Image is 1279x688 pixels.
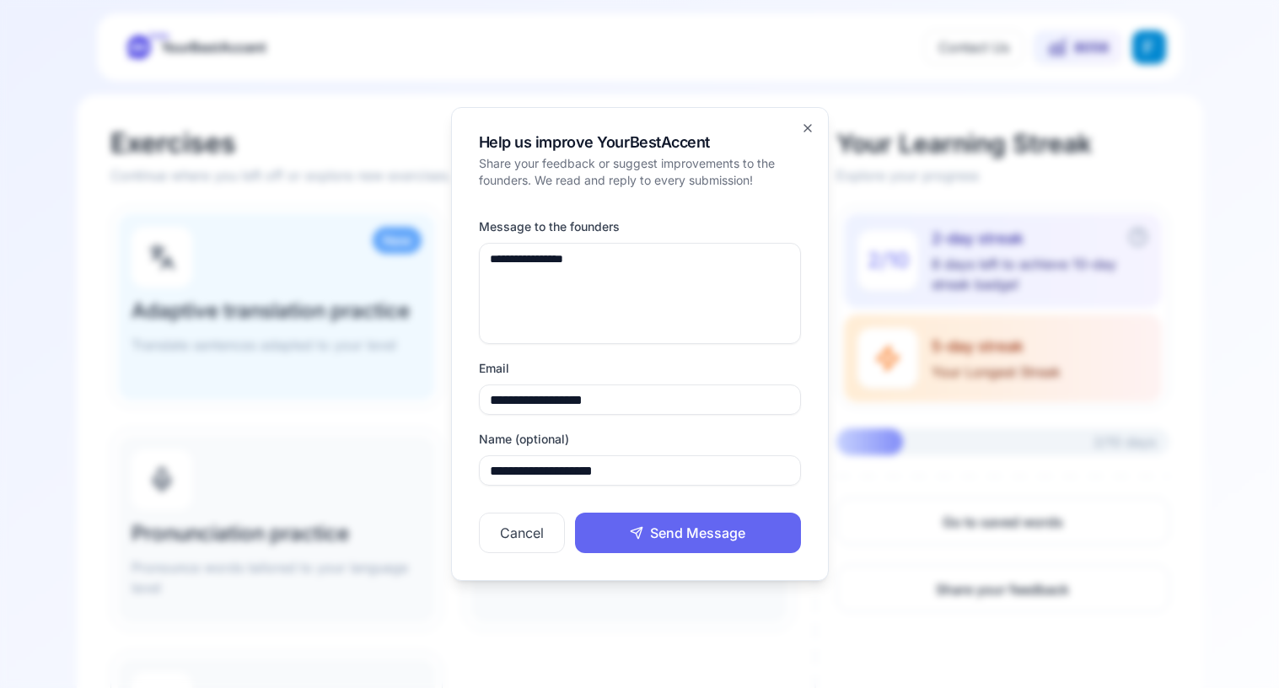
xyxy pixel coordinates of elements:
label: Message to the founders [479,219,620,234]
button: Cancel [479,513,565,553]
h2: Help us improve YourBestAccent [479,135,801,150]
button: Send Message [575,513,801,553]
label: Name (optional) [479,432,569,446]
label: Email [479,361,509,375]
p: Share your feedback or suggest improvements to the founders. We read and reply to every submission! [479,155,801,189]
